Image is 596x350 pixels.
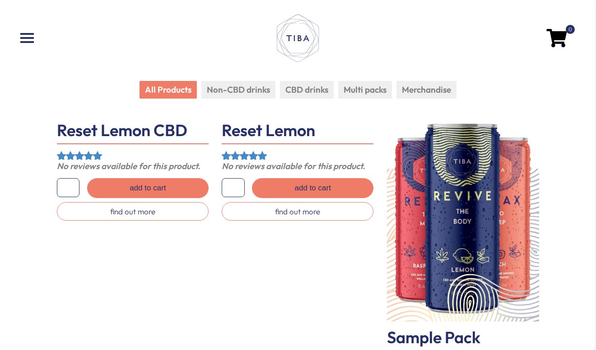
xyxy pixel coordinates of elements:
[57,151,103,160] div: Rated 5.00 out of 5
[222,151,268,190] span: Rated out of 5
[57,151,103,190] span: Rated out of 5
[201,81,275,99] li: Non-CBD drinks
[566,25,575,34] span: 0
[222,151,268,160] div: Rated 5.00 out of 5
[140,81,197,99] li: All Products
[280,81,334,99] li: CBD drinks
[387,119,539,322] a: Sample Pack
[252,178,373,198] a: Add to cart: “Reset Lemon”
[396,81,456,99] li: Merchandise
[222,120,315,140] a: Reset Lemon
[546,32,567,43] a: 0
[57,161,200,171] em: No reviews available for this product.
[87,178,209,198] a: Add to cart: “Reset Lemon CBD”
[57,120,187,140] a: Reset Lemon CBD
[222,202,373,221] a: find out more
[338,81,392,99] li: Multi packs
[387,327,480,347] a: Sample Pack
[222,161,365,171] em: No reviews available for this product.
[57,202,209,221] a: find out more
